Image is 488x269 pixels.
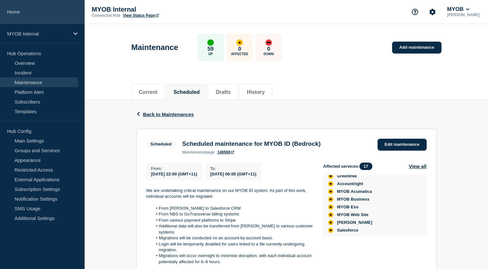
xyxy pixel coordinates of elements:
p: Connected Hub [92,13,120,18]
span: Back to Maintenances [143,112,194,117]
div: affected [328,197,333,202]
a: 146569 [217,150,234,154]
a: Add maintenance [392,42,441,54]
li: Migrations will be conducted on an account-by-account basis. [152,235,313,241]
button: History [247,89,265,95]
li: From NBS to GoTransverse billing systems [152,211,313,217]
button: View all [409,163,427,170]
div: affected [328,228,333,233]
button: MYOB [446,6,471,13]
a: Edit maintenance [378,139,427,151]
span: Salesforce [337,228,358,233]
button: Current [139,89,158,95]
p: From : [151,166,197,171]
span: Greentree [337,174,357,179]
div: affected [328,174,333,179]
span: maintenance [182,150,206,154]
span: MYOB Business [337,197,369,202]
p: page [182,150,215,154]
span: [PERSON_NAME] [337,220,372,225]
div: affected [328,204,333,210]
span: Scheduled [146,140,176,148]
p: Affected [231,52,248,56]
p: [PERSON_NAME] [446,13,481,17]
p: Down [264,52,274,56]
div: affected [328,189,333,194]
p: We are undertaking critical maintenance on our MYOB ID system. As part of this work, individual a... [146,188,313,200]
span: MYOB Acumatica [337,189,372,194]
p: 0 [238,46,241,52]
button: Scheduled [173,89,200,95]
div: affected [328,220,333,225]
h1: Maintenance [131,43,178,52]
div: down [265,39,272,46]
span: [DATE] 22:00 (GMT+11) [151,172,197,176]
li: Additional data will also be transferred from [PERSON_NAME] to various customer systems [152,223,313,235]
span: 17 [359,163,372,170]
div: affected [236,39,243,46]
p: To : [210,166,256,171]
p: MYOB Internal [92,6,221,13]
p: 0 [267,46,270,52]
span: Accountright [337,181,363,186]
li: From [PERSON_NAME] to Salesforce CRM [152,205,313,211]
p: Up [208,52,213,56]
li: Login will be temporarily disabled for users linked to a file currently undergoing migration. [152,241,313,253]
h3: Scheduled maintenance for MYOB ID (Bedrock) [182,140,321,147]
span: Affected services: [323,163,376,170]
p: 59 [207,46,213,52]
li: From various payment platforms to Stripe [152,217,313,223]
a: View Status Page [123,13,159,18]
button: Drafts [216,89,231,95]
button: Support [408,5,422,19]
span: MYOB Web Site [337,212,369,217]
span: MYOB Exo [337,204,358,210]
p: MYOB Internal [7,31,69,36]
div: up [207,39,214,46]
li: Migrations will occur overnight to minimise disruption, with each individual account potentially ... [152,253,313,265]
button: Back to Maintenances [136,112,194,117]
div: affected [328,212,333,217]
button: Account settings [426,5,439,19]
span: [DATE] 06:00 (GMT+11) [210,172,256,176]
div: affected [328,181,333,186]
